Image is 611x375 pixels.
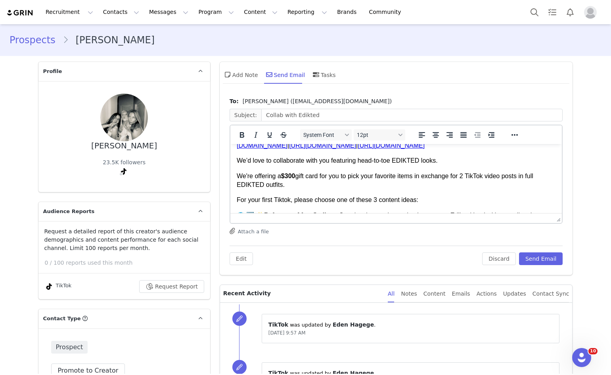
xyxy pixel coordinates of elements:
[303,132,342,138] span: System Font
[401,285,417,303] div: Notes
[261,109,563,121] input: Add a subject line
[34,68,103,75] strong: Before vs. After Styling
[144,3,193,21] button: Messages
[263,129,276,140] button: Underline
[579,6,605,19] button: Profile
[503,285,526,303] div: Updates
[239,3,282,21] button: Content
[561,3,579,21] button: Notifications
[268,330,306,336] span: [DATE] 9:57 AM
[471,129,484,140] button: Decrease indent
[230,252,253,265] button: Edit
[457,129,470,140] button: Justify
[333,321,374,328] span: Eden Hagege
[230,109,261,121] span: Subject:
[354,129,405,140] button: Font sizes
[10,33,63,47] a: Prospects
[554,213,562,223] div: Press the Up and Down arrow keys to resize the editor.
[588,348,598,354] span: 10
[91,141,157,150] div: [PERSON_NAME]
[415,129,429,140] button: Align left
[388,285,395,303] div: All
[98,3,144,21] button: Contacts
[283,3,332,21] button: Reporting
[249,129,262,140] button: Italic
[230,144,562,213] iframe: Rich Text Area
[268,321,288,328] span: TikTok
[532,285,569,303] div: Contact Sync
[41,3,98,21] button: Recruitment
[482,252,516,265] button: Discard
[100,94,148,141] img: bdf926dd-8fe6-4c13-b87e-2f13b0dcc8e2.jpg
[43,315,81,323] span: Contact Type
[300,129,352,140] button: Fonts
[477,285,497,303] div: Actions
[230,97,239,106] span: To:
[519,252,563,265] button: Send Email
[43,67,62,75] span: Profile
[243,97,392,106] span: [PERSON_NAME] ([EMAIL_ADDRESS][DOMAIN_NAME])
[264,65,305,84] div: Send Email
[584,6,597,19] img: placeholder-profile.jpg
[357,132,396,138] span: 12pt
[332,3,364,21] a: Brands
[6,28,326,46] p: We're offering a gift card for you to pick your favorite items in exchange for 2 TikTok video pos...
[103,158,146,167] div: 23.5K followers
[139,280,204,293] button: Request Report
[6,9,34,17] img: grin logo
[526,3,543,21] button: Search
[51,341,88,354] span: Prospect
[45,259,210,267] p: 0 / 100 reports used this month
[44,282,72,291] div: TikTok
[230,226,269,236] button: Attach a file
[223,285,381,302] p: Recent Activity
[429,129,442,140] button: Align center
[508,129,521,140] button: Reveal or hide additional toolbar items
[277,129,290,140] button: Strikethrough
[44,227,204,252] p: Request a detailed report of this creator's audience demographics and content performance for eac...
[193,3,239,21] button: Program
[43,208,95,215] span: Audience Reports
[6,12,326,21] p: We’d love to collaborate with you featuring head-to-toe EDIKTED looks.
[423,285,446,303] div: Content
[572,348,591,367] iframe: Intercom live chat
[6,52,326,60] p: For your first Tiktok, please choose one of these 3 content ideas:
[268,321,553,329] p: ⁨ ⁩ was updated by ⁨ ⁩.
[443,129,456,140] button: Align right
[6,67,326,112] p: 👕 ➡️ ✨ – Start by showcasing and trying on your Edikted haul without styling the items, then elev...
[452,285,470,303] div: Emails
[485,129,498,140] button: Increase indent
[364,3,410,21] a: Community
[544,3,561,21] a: Tasks
[311,65,336,84] div: Tasks
[51,29,65,35] strong: $300
[235,129,249,140] button: Bold
[223,65,258,84] div: Add Note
